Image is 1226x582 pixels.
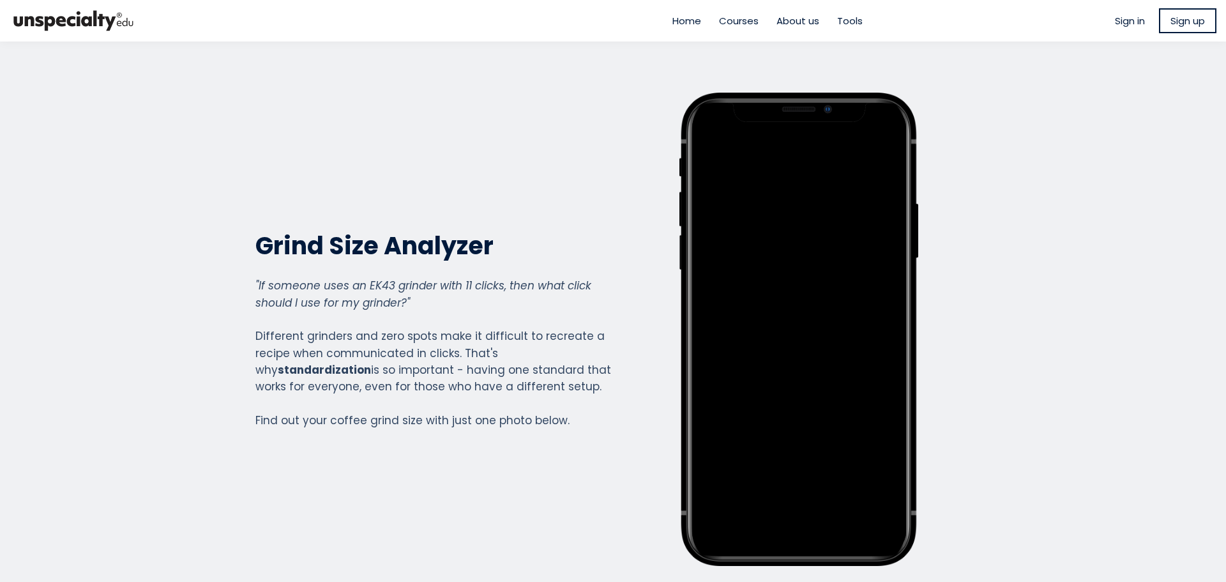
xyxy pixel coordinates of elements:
[255,277,612,429] div: Different grinders and zero spots make it difficult to recreate a recipe when communicated in cli...
[278,362,371,378] strong: standardization
[1115,13,1145,28] a: Sign in
[1159,8,1216,33] a: Sign up
[719,13,759,28] a: Courses
[1170,13,1205,28] span: Sign up
[10,5,137,36] img: bc390a18feecddb333977e298b3a00a1.png
[255,230,612,261] h2: Grind Size Analyzer
[672,13,701,28] a: Home
[255,278,591,310] em: "If someone uses an EK43 grinder with 11 clicks, then what click should I use for my grinder?"
[837,13,863,28] a: Tools
[776,13,819,28] a: About us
